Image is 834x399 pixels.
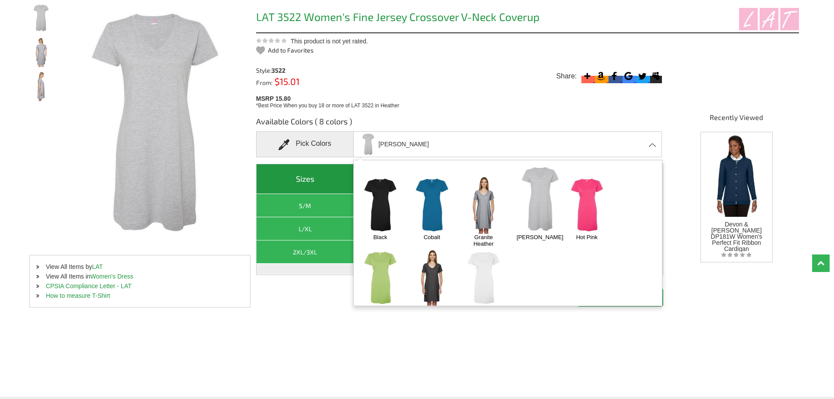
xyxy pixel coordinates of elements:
[461,176,507,233] img: Granite Heather
[90,273,133,280] a: Women's Dress
[357,249,403,307] img: Key Lime
[623,70,634,82] svg: Google Bookmark
[609,70,620,82] svg: Facebook
[29,4,53,32] img: LAT 3522 Women's Fine Jersey Crossover V-Neck Coverup
[272,76,299,87] span: $15.01
[29,38,53,67] img: LAT 3522 Women's Fine Jersey Crossover V-Neck Coverup
[271,67,285,74] span: 3522
[92,263,103,270] a: LAT
[29,72,53,101] img: LAT 3522 Women's Fine Jersey Crossover V-Neck Coverup
[711,221,763,252] span: Devon & [PERSON_NAME] DP181W Women's Perfect Fit Ribbon Cardigan
[357,176,403,233] img: Black
[46,292,110,299] a: How to measure T-Shirt
[359,133,377,156] img: Heather
[812,254,830,272] a: Top
[30,272,250,281] li: View All Items in
[721,252,752,258] img: Star
[413,234,450,240] a: Cobalt
[256,38,287,43] img: This product is not yet rated.
[257,164,354,194] th: Sizes
[362,234,399,240] a: Black
[259,247,352,258] div: 2XL/3XL
[409,249,455,307] img: Vintage Smoke
[636,70,648,82] svg: Twitter
[650,70,662,82] svg: Myspace
[409,176,455,233] img: Cobalt
[30,262,250,272] li: View All Items by
[378,137,429,152] span: [PERSON_NAME]
[257,264,663,275] td: * You get volume discount when you order more of this style and color.
[465,234,502,247] a: Granite Heather
[581,70,593,82] svg: More
[259,200,352,211] div: S/M
[259,223,352,234] div: L/XL
[564,176,610,233] img: Hot Pink
[268,46,313,54] a: Add to Favorites
[256,67,359,74] div: Style:
[46,282,132,290] a: CPSIA Compliance Letter - LAT
[256,102,399,109] span: *Best Price When you buy 18 or more of LAT 3522 in Heather
[256,116,663,131] h3: Available Colors ( 8 colors )
[256,11,663,25] h1: LAT 3522 Women's Fine Jersey Crossover V-Neck Coverup
[256,78,359,86] div: From:
[674,113,799,127] h4: Recently Viewed
[595,70,607,82] svg: Amazon
[517,234,563,240] a: [PERSON_NAME]
[291,38,368,45] span: This product is not yet rated.
[704,132,769,252] a: Devon & [PERSON_NAME] DP181W Women's Perfect Fit Ribbon Cardigan
[704,132,769,217] img: Devon &amp; Jones DP181W Women's Perfect Fit Ribbon Cardigan
[256,131,354,157] div: Pick Colors
[568,234,605,240] a: Hot Pink
[256,93,667,109] div: MSRP 15.80
[556,72,577,81] span: Share:
[461,249,507,307] img: White
[512,164,568,234] img: Heather
[739,8,799,30] img: LAT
